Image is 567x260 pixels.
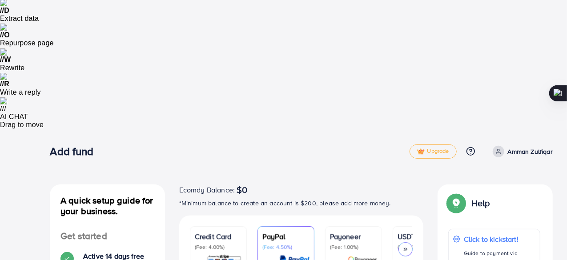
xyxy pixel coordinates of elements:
span: Ecomdy Balance: [179,184,235,195]
span: $0 [237,184,247,195]
p: (Fee: 4.50%) [262,244,310,251]
p: (Fee: 1.00%) [330,244,377,251]
p: *Minimum balance to create an account is $200, please add more money. [179,198,424,208]
p: PayPal [262,231,310,242]
h4: Get started [50,231,165,242]
iframe: Chat [373,38,560,253]
h3: Add fund [50,145,101,158]
p: (Fee: 4.00%) [195,244,242,251]
h4: A quick setup guide for your business. [50,195,165,216]
p: Credit Card [195,231,242,242]
p: Payoneer [330,231,377,242]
